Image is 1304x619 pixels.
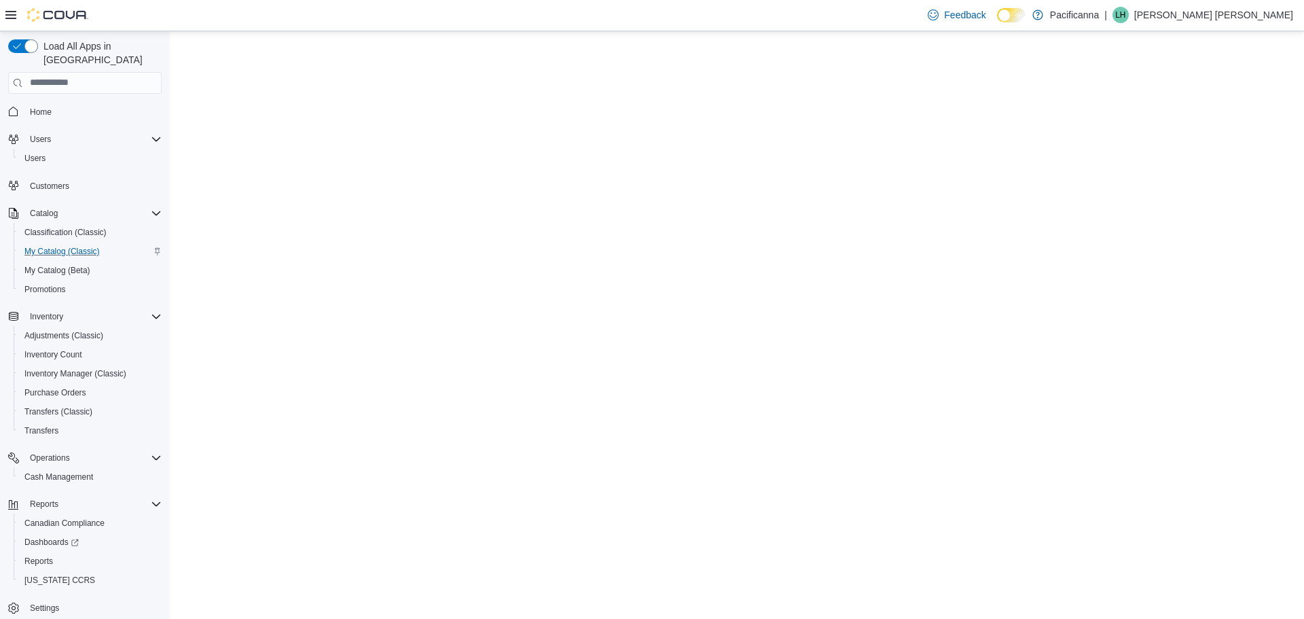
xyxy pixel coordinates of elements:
[3,307,167,326] button: Inventory
[24,103,162,120] span: Home
[3,448,167,467] button: Operations
[24,178,75,194] a: Customers
[19,347,162,363] span: Inventory Count
[24,246,100,257] span: My Catalog (Classic)
[3,204,167,223] button: Catalog
[19,385,162,401] span: Purchase Orders
[19,553,58,569] a: Reports
[30,603,59,614] span: Settings
[24,205,63,222] button: Catalog
[14,149,167,168] button: Users
[1115,7,1125,23] span: LH
[19,423,64,439] a: Transfers
[27,8,88,22] img: Cova
[24,284,66,295] span: Promotions
[30,208,58,219] span: Catalog
[19,469,162,485] span: Cash Management
[14,552,167,571] button: Reports
[19,423,162,439] span: Transfers
[19,281,162,298] span: Promotions
[14,383,167,402] button: Purchase Orders
[24,537,79,548] span: Dashboards
[19,224,162,241] span: Classification (Classic)
[24,518,105,529] span: Canadian Compliance
[24,406,92,417] span: Transfers (Classic)
[1134,7,1293,23] p: [PERSON_NAME] [PERSON_NAME]
[19,224,112,241] a: Classification (Classic)
[24,330,103,341] span: Adjustments (Classic)
[24,472,93,482] span: Cash Management
[24,131,56,147] button: Users
[30,453,70,463] span: Operations
[38,39,162,67] span: Load All Apps in [GEOGRAPHIC_DATA]
[14,571,167,590] button: [US_STATE] CCRS
[24,450,75,466] button: Operations
[19,150,162,166] span: Users
[3,176,167,196] button: Customers
[14,345,167,364] button: Inventory Count
[30,499,58,510] span: Reports
[24,600,65,616] a: Settings
[3,495,167,514] button: Reports
[24,131,162,147] span: Users
[24,387,86,398] span: Purchase Orders
[24,177,162,194] span: Customers
[24,425,58,436] span: Transfers
[19,366,132,382] a: Inventory Manager (Classic)
[19,385,92,401] a: Purchase Orders
[19,328,162,344] span: Adjustments (Classic)
[14,223,167,242] button: Classification (Classic)
[19,262,162,279] span: My Catalog (Beta)
[14,533,167,552] a: Dashboards
[997,22,998,23] span: Dark Mode
[19,281,71,298] a: Promotions
[19,515,110,531] a: Canadian Compliance
[19,243,162,260] span: My Catalog (Classic)
[1104,7,1107,23] p: |
[14,514,167,533] button: Canadian Compliance
[1112,7,1129,23] div: Lauryn H-W
[24,368,126,379] span: Inventory Manager (Classic)
[14,364,167,383] button: Inventory Manager (Classic)
[30,311,63,322] span: Inventory
[24,308,69,325] button: Inventory
[14,467,167,487] button: Cash Management
[3,102,167,122] button: Home
[30,181,69,192] span: Customers
[944,8,985,22] span: Feedback
[24,265,90,276] span: My Catalog (Beta)
[30,134,51,145] span: Users
[24,496,162,512] span: Reports
[24,496,64,512] button: Reports
[14,402,167,421] button: Transfers (Classic)
[14,280,167,299] button: Promotions
[14,242,167,261] button: My Catalog (Classic)
[19,572,162,588] span: Washington CCRS
[24,205,162,222] span: Catalog
[19,534,162,550] span: Dashboards
[24,104,57,120] a: Home
[24,308,162,325] span: Inventory
[19,572,101,588] a: [US_STATE] CCRS
[19,515,162,531] span: Canadian Compliance
[24,153,46,164] span: Users
[3,598,167,618] button: Settings
[1050,7,1099,23] p: Pacificanna
[24,227,107,238] span: Classification (Classic)
[19,404,98,420] a: Transfers (Classic)
[24,575,95,586] span: [US_STATE] CCRS
[24,556,53,567] span: Reports
[24,450,162,466] span: Operations
[19,150,51,166] a: Users
[24,349,82,360] span: Inventory Count
[14,261,167,280] button: My Catalog (Beta)
[19,347,88,363] a: Inventory Count
[19,366,162,382] span: Inventory Manager (Classic)
[14,421,167,440] button: Transfers
[24,599,162,616] span: Settings
[922,1,991,29] a: Feedback
[3,130,167,149] button: Users
[19,328,109,344] a: Adjustments (Classic)
[19,534,84,550] a: Dashboards
[30,107,52,118] span: Home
